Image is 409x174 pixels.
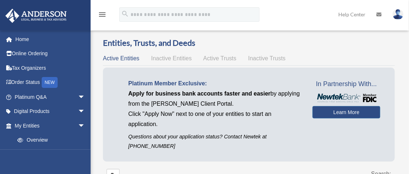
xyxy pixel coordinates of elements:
i: menu [98,10,107,19]
a: Learn More [313,106,380,118]
a: menu [98,13,107,19]
p: Platinum Member Exclusive: [128,78,302,89]
img: User Pic [393,9,404,20]
a: Tax Organizers [5,61,96,75]
a: Online Ordering [5,46,96,61]
span: Apply for business bank accounts faster and easier [128,90,270,97]
a: Home [5,32,96,46]
img: Anderson Advisors Platinum Portal [3,9,69,23]
img: NewtekBankLogoSM.png [316,94,377,102]
div: NEW [42,77,58,88]
span: arrow_drop_down [78,118,92,133]
a: Order StatusNEW [5,75,96,90]
a: My Entitiesarrow_drop_down [5,118,92,133]
p: by applying from the [PERSON_NAME] Client Portal. [128,89,302,109]
a: Digital Productsarrow_drop_down [5,104,96,119]
p: Click "Apply Now" next to one of your entities to start an application. [128,109,302,129]
a: CTA Hub [10,147,92,162]
span: Inactive Trusts [248,55,286,61]
span: In Partnership With... [313,78,380,90]
span: Active Trusts [203,55,237,61]
a: Overview [10,133,89,147]
span: arrow_drop_down [78,90,92,105]
a: Platinum Q&Aarrow_drop_down [5,90,96,104]
i: search [121,10,129,18]
h3: Entities, Trusts, and Deeds [103,37,395,49]
span: Active Entities [103,55,139,61]
span: arrow_drop_down [78,104,92,119]
span: Inactive Entities [151,55,192,61]
p: Questions about your application status? Contact Newtek at [PHONE_NUMBER] [128,132,302,150]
